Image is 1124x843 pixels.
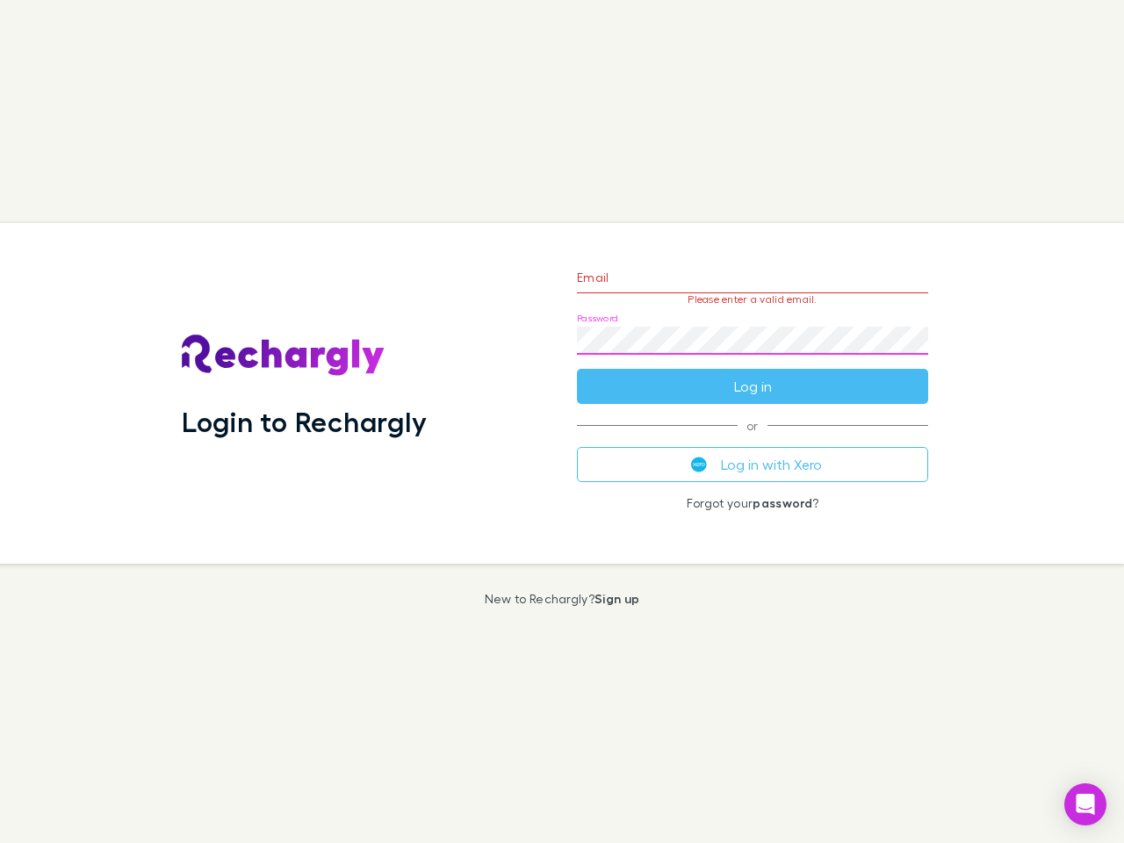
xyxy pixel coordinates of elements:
[1064,783,1106,825] div: Open Intercom Messenger
[594,591,639,606] a: Sign up
[577,496,928,510] p: Forgot your ?
[182,335,385,377] img: Rechargly's Logo
[577,425,928,426] span: or
[485,592,640,606] p: New to Rechargly?
[577,293,928,306] p: Please enter a valid email.
[577,447,928,482] button: Log in with Xero
[753,495,812,510] a: password
[577,312,618,325] label: Password
[182,405,427,438] h1: Login to Rechargly
[577,369,928,404] button: Log in
[691,457,707,472] img: Xero's logo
